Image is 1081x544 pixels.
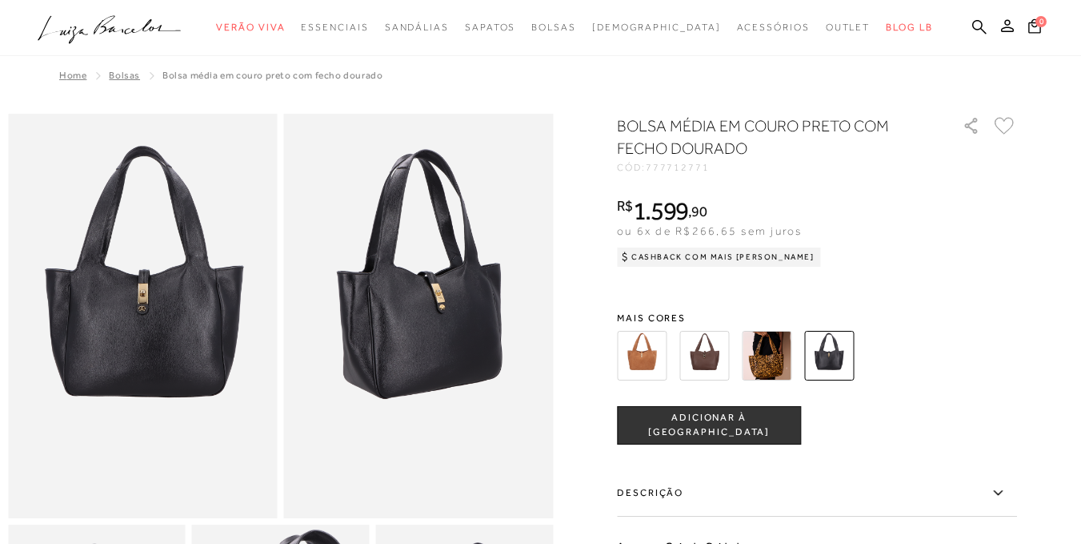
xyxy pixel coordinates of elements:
span: [DEMOGRAPHIC_DATA] [592,22,721,33]
div: Cashback com Mais [PERSON_NAME] [617,248,821,267]
button: 0 [1023,18,1046,39]
i: , [688,204,707,219]
a: BLOG LB [886,13,932,42]
span: Sapatos [465,22,515,33]
label: Descrição [617,470,1017,517]
div: CÓD: [617,163,937,172]
span: 0 [1035,16,1047,27]
a: categoryNavScreenReaderText [737,13,810,42]
img: image [8,114,278,518]
span: 90 [691,203,707,220]
img: BOLSA MÉDIA EM COURO PRETO COM FECHO DOURADO [804,331,854,381]
span: Outlet [826,22,871,33]
button: ADICIONAR À [GEOGRAPHIC_DATA] [617,406,801,445]
span: Acessórios [737,22,810,33]
a: noSubCategoriesText [592,13,721,42]
span: 1.599 [633,196,689,225]
span: BOLSA MÉDIA EM COURO PRETO COM FECHO DOURADO [162,70,382,81]
span: ou 6x de R$266,65 sem juros [617,224,802,237]
img: BOLSA MÉDIA EM CAMURÇA CARAMELO COM FECHO DOURADO [617,331,667,381]
span: 777712771 [646,162,710,173]
span: Mais cores [617,313,1017,323]
a: categoryNavScreenReaderText [301,13,368,42]
img: BOLSA MÉDIA EM COURO ONÇA COM FECHO DOURADO [742,331,791,381]
span: Sandálias [385,22,449,33]
span: Essenciais [301,22,368,33]
a: Home [59,70,86,81]
i: R$ [617,199,633,213]
a: categoryNavScreenReaderText [826,13,871,42]
h1: BOLSA MÉDIA EM COURO PRETO COM FECHO DOURADO [617,115,917,159]
span: BLOG LB [886,22,932,33]
span: ADICIONAR À [GEOGRAPHIC_DATA] [618,411,800,439]
a: categoryNavScreenReaderText [385,13,449,42]
a: categoryNavScreenReaderText [465,13,515,42]
span: Verão Viva [216,22,285,33]
span: Bolsas [531,22,576,33]
img: image [284,114,554,518]
a: categoryNavScreenReaderText [531,13,576,42]
a: Bolsas [109,70,140,81]
a: categoryNavScreenReaderText [216,13,285,42]
img: BOLSA MÉDIA EM COURO CAFÉ COM FECHO DOURADO [679,331,729,381]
